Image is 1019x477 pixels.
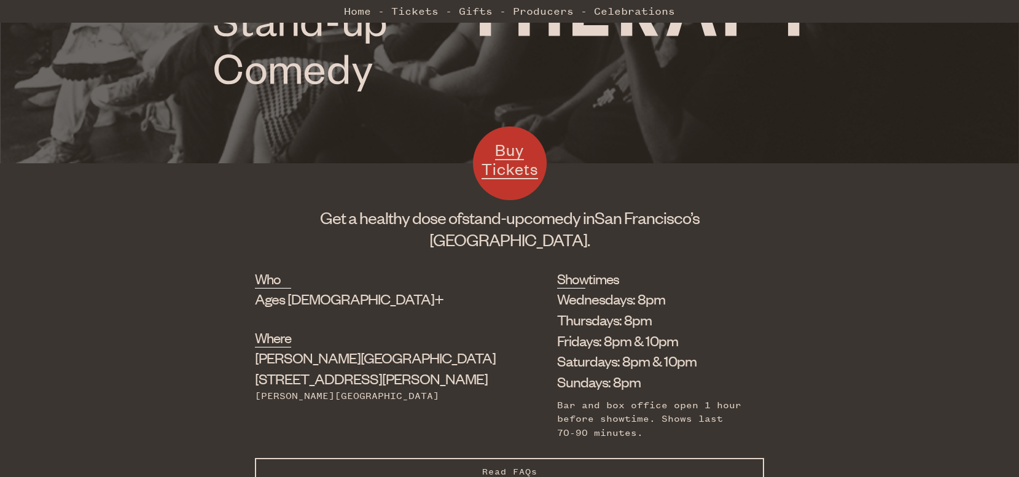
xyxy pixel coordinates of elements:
[255,389,496,403] div: [PERSON_NAME][GEOGRAPHIC_DATA]
[429,229,590,250] span: [GEOGRAPHIC_DATA].
[255,206,765,250] h1: Get a healthy dose of comedy in
[462,207,524,228] span: stand-up
[557,289,746,309] li: Wednesdays: 8pm
[482,139,538,179] span: Buy Tickets
[482,467,537,477] span: Read FAQs
[255,289,496,309] div: Ages [DEMOGRAPHIC_DATA]+
[255,347,496,389] div: [STREET_ADDRESS][PERSON_NAME]
[595,207,700,228] span: San Francisco’s
[255,328,291,347] h2: Where
[557,398,746,440] div: Bar and box office open 1 hour before showtime. Shows last 70-90 minutes.
[255,269,291,289] h2: Who
[255,348,496,366] span: [PERSON_NAME][GEOGRAPHIC_DATA]
[473,126,547,200] a: Buy Tickets
[557,371,746,392] li: Sundays: 8pm
[557,309,746,330] li: Thursdays: 8pm
[557,330,746,351] li: Fridays: 8pm & 10pm
[557,351,746,371] li: Saturdays: 8pm & 10pm
[557,269,585,289] h2: Showtimes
